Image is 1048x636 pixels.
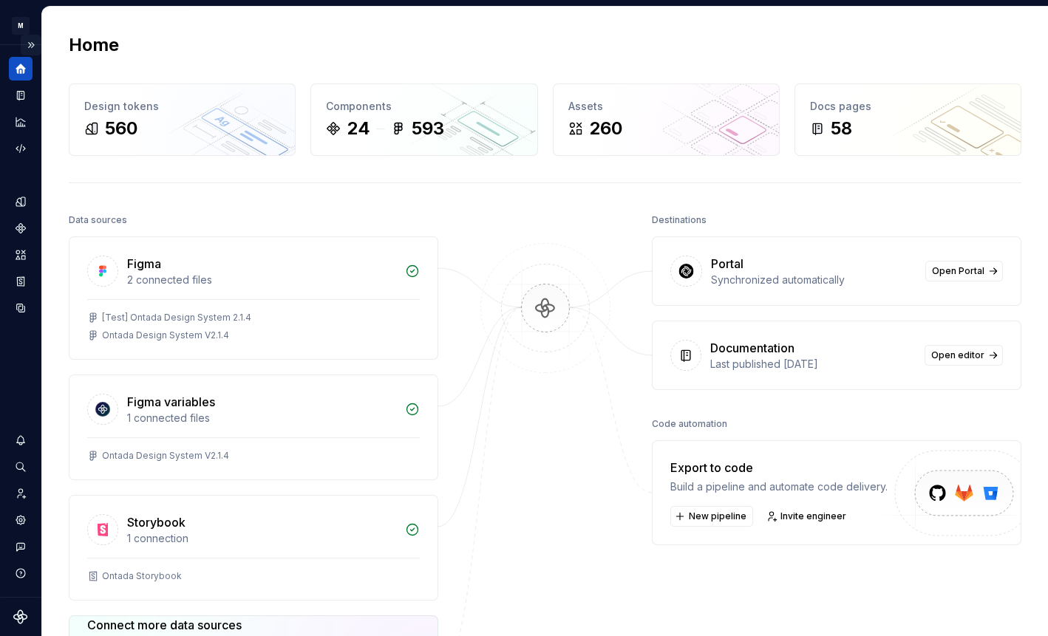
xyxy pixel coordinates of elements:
div: 260 [589,117,622,140]
div: 1 connected files [127,411,396,425]
span: Open Portal [932,265,984,277]
div: Figma [127,255,161,273]
button: Search ⌘K [9,455,33,479]
a: Data sources [9,296,33,320]
div: Docs pages [810,99,1006,114]
span: New pipeline [689,510,746,522]
a: Documentation [9,83,33,107]
a: Assets260 [553,83,780,156]
div: Last published [DATE] [710,357,916,372]
div: Data sources [69,210,127,230]
a: Storybook1 connectionOntada Storybook [69,495,438,601]
div: 593 [412,117,444,140]
div: Assets [568,99,764,114]
div: 1 connection [127,531,396,546]
a: Open Portal [925,261,1003,281]
div: 58 [831,117,852,140]
button: Contact support [9,535,33,558]
svg: Supernova Logo [13,609,28,624]
a: Settings [9,508,33,532]
div: Portal [711,255,744,273]
a: Design tokens560 [69,83,296,156]
div: 24 [347,117,370,140]
a: Docs pages58 [794,83,1021,156]
a: Invite team [9,482,33,505]
button: New pipeline [670,506,753,527]
a: Components24593 [310,83,537,156]
a: Figma2 connected files[Test] Ontada Design System 2.1.4Ontada Design System V2.1.4 [69,236,438,360]
div: Figma variables [127,393,215,411]
div: Synchronized automatically [711,273,916,287]
a: Components [9,216,33,240]
a: Home [9,57,33,81]
div: Documentation [710,339,794,357]
div: [Test] Ontada Design System 2.1.4 [102,312,251,324]
div: Design tokens [84,99,280,114]
a: Storybook stories [9,270,33,293]
button: Notifications [9,428,33,452]
div: Code automation [652,414,727,434]
div: Destinations [652,210,707,230]
a: Open editor [925,345,1003,366]
span: Invite engineer [780,510,846,522]
a: Assets [9,243,33,267]
a: Code automation [9,137,33,160]
div: Ontada Design System V2.1.4 [102,450,229,462]
div: Export to code [670,459,888,476]
h2: Home [69,33,119,57]
a: Figma variables1 connected filesOntada Design System V2.1.4 [69,375,438,480]
a: Design tokens [9,190,33,213]
div: Ontada Design System V2.1.4 [102,329,229,341]
div: M [12,17,30,35]
div: Components [326,99,522,114]
button: M [3,10,38,41]
div: 560 [105,117,137,140]
div: Connect more data sources [87,616,295,634]
a: Invite engineer [762,506,853,527]
a: Analytics [9,110,33,134]
div: 2 connected files [127,273,396,287]
div: Ontada Storybook [102,570,182,582]
div: Storybook [127,513,186,531]
div: Build a pipeline and automate code delivery. [670,479,888,494]
button: Expand sidebar [21,35,41,55]
span: Open editor [931,349,984,361]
